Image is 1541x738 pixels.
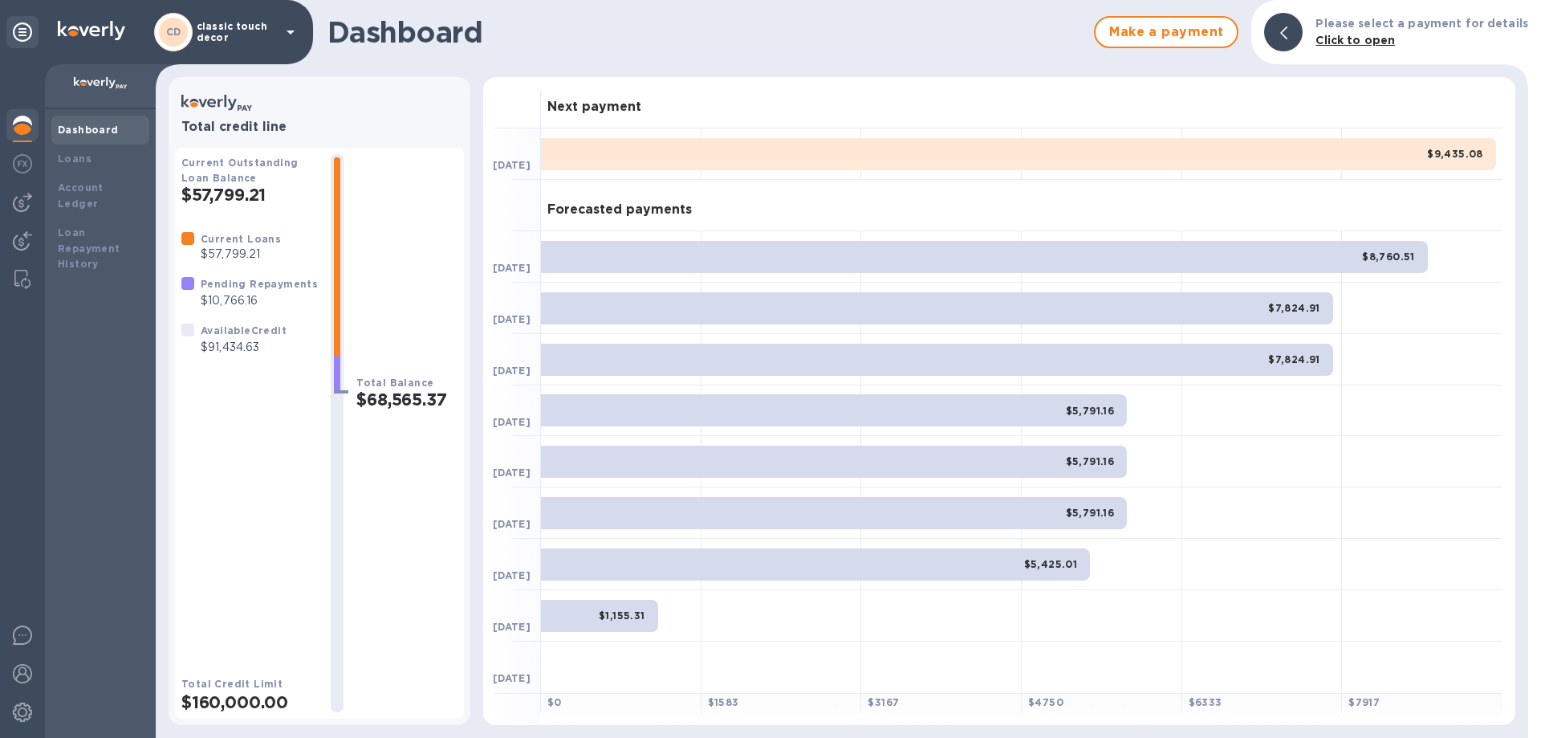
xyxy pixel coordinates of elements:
[708,696,739,708] b: $ 1583
[547,696,562,708] b: $ 0
[197,21,277,43] p: classic touch decor
[1268,302,1320,314] b: $7,824.91
[493,518,531,530] b: [DATE]
[493,672,531,684] b: [DATE]
[181,185,318,205] h2: $57,799.21
[1024,558,1078,570] b: $5,425.01
[327,15,1086,49] h1: Dashboard
[493,262,531,274] b: [DATE]
[13,154,32,173] img: Foreign exchange
[1348,696,1380,708] b: $ 7917
[1028,696,1063,708] b: $ 4750
[493,569,531,581] b: [DATE]
[58,226,120,271] b: Loan Repayment History
[1362,251,1415,263] b: $8,760.51
[181,120,457,135] h3: Total credit line
[493,416,531,428] b: [DATE]
[58,21,125,40] img: Logo
[201,324,287,336] b: Available Credit
[58,181,104,210] b: Account Ledger
[547,100,641,115] h3: Next payment
[493,467,531,479] b: [DATE]
[201,292,318,309] p: $10,766.16
[1427,148,1483,160] b: $9,435.08
[599,610,645,622] b: $1,155.31
[1066,455,1115,467] b: $5,791.16
[493,159,531,171] b: [DATE]
[6,16,39,48] div: Unpin categories
[493,313,531,325] b: [DATE]
[1268,353,1320,365] b: $7,824.91
[1108,22,1224,42] span: Make a payment
[201,278,318,290] b: Pending Repayments
[181,678,283,690] b: Total Credit Limit
[1189,696,1222,708] b: $ 6333
[181,692,318,712] h2: $160,000.00
[1315,34,1395,47] b: Click to open
[1094,16,1238,48] button: Make a payment
[1066,405,1115,417] b: $5,791.16
[356,377,433,389] b: Total Balance
[58,153,91,165] b: Loans
[868,696,899,708] b: $ 3167
[547,202,692,218] h3: Forecasted payments
[356,389,457,410] h2: $68,565.37
[201,233,281,245] b: Current Loans
[181,157,299,184] b: Current Outstanding Loan Balance
[166,26,181,38] b: CD
[1066,507,1115,519] b: $5,791.16
[201,339,287,356] p: $91,434.63
[493,365,531,377] b: [DATE]
[201,246,281,263] p: $57,799.21
[493,621,531,633] b: [DATE]
[58,124,119,136] b: Dashboard
[1315,17,1528,30] b: Please select a payment for details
